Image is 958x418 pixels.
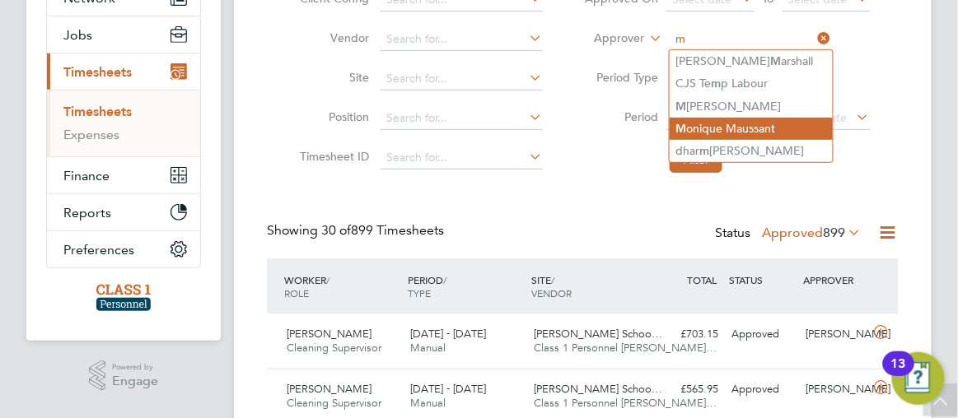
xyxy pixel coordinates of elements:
a: Powered byEngage [89,360,159,392]
div: [PERSON_NAME] [800,321,874,348]
label: Position [295,109,369,124]
span: 899 [824,225,846,241]
span: TOTAL [688,273,717,286]
div: Approved [726,321,800,348]
input: Search for... [381,146,543,170]
input: Search for... [381,28,543,51]
li: [PERSON_NAME] arshall [670,50,833,72]
div: STATUS [726,265,800,295]
button: Reports [47,194,200,230]
img: class1personnel-logo-retina.png [96,285,152,311]
span: [PERSON_NAME] Schoo… [534,327,662,341]
span: Class 1 Personnel [PERSON_NAME]… [534,341,717,355]
span: 899 Timesheets [321,222,444,239]
span: Finance [63,168,110,183]
span: Reports [63,205,111,221]
span: ROLE [284,286,309,300]
div: Timesheets [47,90,200,156]
b: M [771,54,782,68]
span: 30 of [321,222,351,239]
div: £703.15 [652,321,726,348]
div: WORKER [280,265,404,308]
label: Period [584,109,658,124]
li: CJS Te p Labour [670,72,833,95]
li: dhar [PERSON_NAME] [670,140,833,162]
input: Search for... [381,107,543,130]
button: Preferences [47,231,200,267]
a: Timesheets [63,104,132,119]
label: Timesheet ID [295,149,369,164]
span: [DATE] - [DATE] [410,327,486,341]
div: Approved [726,376,800,403]
span: Engage [112,374,158,388]
span: Class 1 Personnel [PERSON_NAME]… [534,396,717,410]
div: 13 [891,364,906,385]
span: Cleaning Supervisor [287,341,381,355]
span: / [326,273,329,286]
button: Jobs [47,16,200,53]
a: Go to home page [46,285,201,311]
span: [PERSON_NAME] [287,327,372,341]
label: Approver [570,30,644,47]
span: / [443,273,446,286]
span: [PERSON_NAME] [287,382,372,396]
span: VENDOR [531,286,572,300]
b: m [712,77,722,91]
div: [PERSON_NAME] [800,376,874,403]
button: Timesheets [47,53,200,90]
div: PERIOD [404,265,527,308]
label: Site [295,70,369,85]
label: Vendor [295,30,369,45]
a: Expenses [63,127,119,142]
button: Open Resource Center, 13 new notifications [892,352,945,405]
span: Timesheets [63,64,132,80]
span: Powered by [112,360,158,374]
div: £565.95 [652,376,726,403]
li: [PERSON_NAME] [670,95,833,118]
span: [DATE] - [DATE] [410,382,486,396]
div: Showing [267,222,447,239]
li: onique Maussant [670,118,833,140]
input: Search for... [670,28,832,51]
b: m [700,144,710,158]
span: Preferences [63,242,134,258]
span: Manual [410,341,446,355]
input: Search for... [381,67,543,91]
label: Period Type [584,70,658,85]
div: SITE [527,265,651,308]
span: [PERSON_NAME] Schoo… [534,382,662,396]
b: M [676,122,687,136]
label: Approved [763,225,862,241]
span: Cleaning Supervisor [287,396,381,410]
div: Status [715,222,866,245]
button: Finance [47,157,200,193]
span: / [551,273,554,286]
span: Manual [410,396,446,410]
b: M [676,100,687,114]
div: APPROVER [800,265,874,295]
span: TYPE [408,286,431,300]
span: Jobs [63,27,92,43]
